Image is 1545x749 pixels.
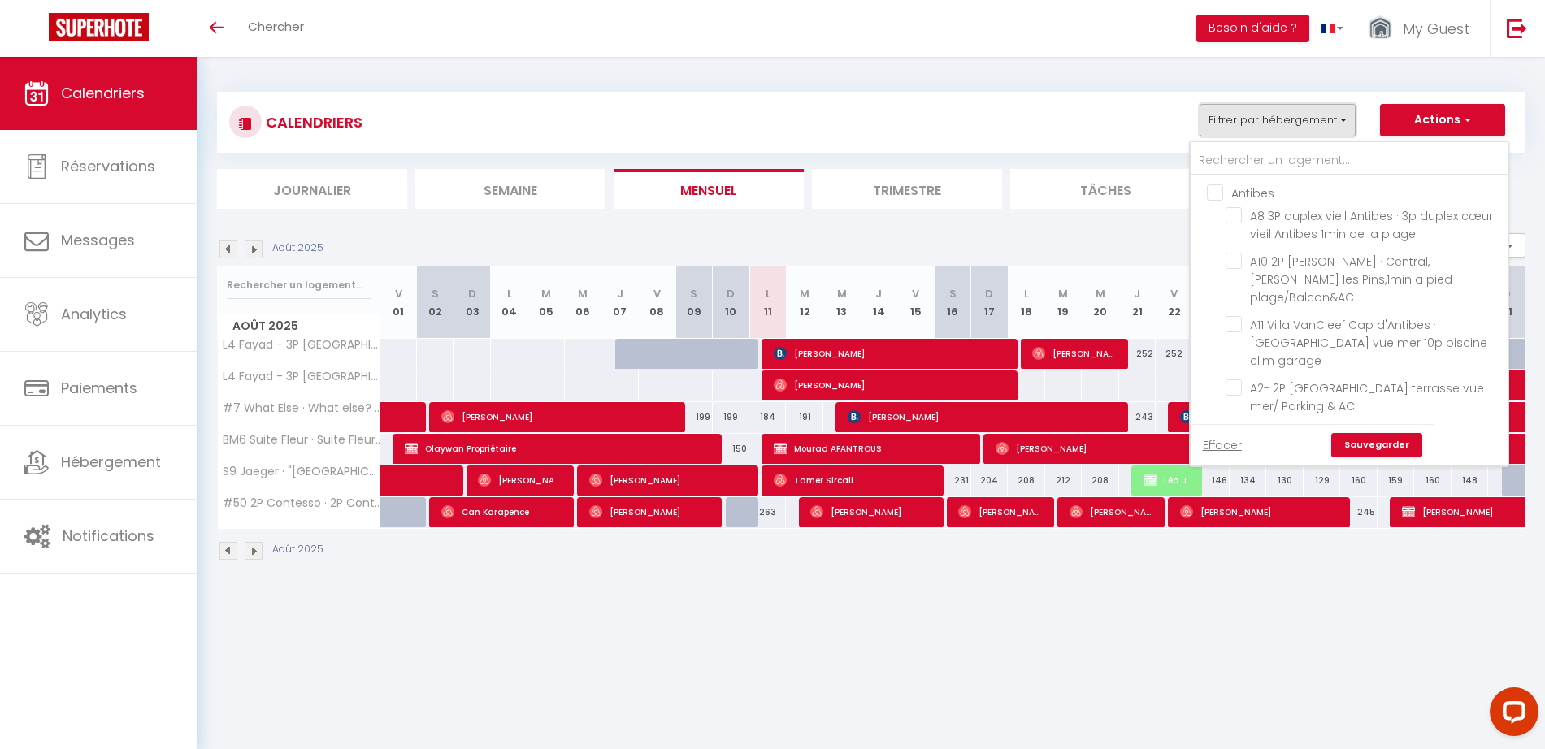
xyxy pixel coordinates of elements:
div: 204 [971,465,1008,496]
span: Chercher [248,18,304,35]
abbr: J [1134,286,1140,301]
span: Hébergement [61,452,161,472]
button: Actions [1380,104,1505,136]
th: 10 [713,266,749,339]
abbr: J [875,286,882,301]
span: [PERSON_NAME] [848,401,1116,432]
div: 160 [1340,465,1377,496]
th: 07 [601,266,638,339]
img: Super Booking [49,13,149,41]
th: 20 [1082,266,1118,339]
span: Réservations [61,156,155,176]
th: 22 [1156,266,1192,339]
div: 208 [1082,465,1118,496]
abbr: M [1058,286,1068,301]
th: 05 [527,266,564,339]
div: 245 [1340,497,1377,527]
span: [PERSON_NAME] [1032,338,1118,369]
span: Olaywan Propriétaire [405,433,710,464]
li: Journalier [217,169,407,209]
span: Tamer Sircali [774,465,932,496]
th: 14 [860,266,896,339]
th: 02 [417,266,454,339]
p: Août 2025 [272,542,323,557]
div: 199 [713,402,749,432]
span: Août 2025 [218,314,380,338]
span: [PERSON_NAME] [589,465,748,496]
div: 160 [1414,465,1451,496]
button: Filtrer par hébergement [1200,104,1356,136]
abbr: L [507,286,512,301]
th: 12 [786,266,822,339]
th: 04 [491,266,527,339]
div: 130 [1266,465,1303,496]
span: BM6 Suite Fleur · Suite Fleur 3P Centrale/Terrasse, Clim & WIFI [220,434,383,446]
abbr: M [1096,286,1105,301]
span: Mourad AFANTROUS [774,433,969,464]
th: 17 [971,266,1008,339]
abbr: V [912,286,919,301]
span: S9 Jaeger · "[GEOGRAPHIC_DATA]" 2 pers -[GEOGRAPHIC_DATA] [220,465,383,478]
abbr: M [541,286,551,301]
span: [PERSON_NAME] [441,401,673,432]
abbr: L [766,286,770,301]
span: #7 What Else · What else? Your own quiet terrace in [GEOGRAPHIC_DATA]. [220,402,383,414]
span: [PERSON_NAME] [774,370,1005,400]
abbr: D [985,286,993,301]
th: 16 [934,266,970,339]
th: 21 [1119,266,1156,339]
abbr: M [800,286,809,301]
th: 19 [1045,266,1082,339]
span: Léa JUST [1144,465,1192,496]
li: Trimestre [812,169,1002,209]
input: Rechercher un logement... [1191,146,1508,175]
div: 252 [1156,339,1192,369]
span: [PERSON_NAME] [774,338,1005,369]
div: 134 [1230,465,1266,496]
span: Messages [61,230,135,250]
div: 208 [1008,465,1044,496]
iframe: LiveChat chat widget [1477,681,1545,749]
th: 15 [897,266,934,339]
span: [PERSON_NAME] [1070,496,1155,527]
div: 263 [749,497,786,527]
div: 184 [749,402,786,432]
abbr: D [727,286,735,301]
span: [PERSON_NAME] [1180,496,1339,527]
th: 18 [1008,266,1044,339]
div: 159 [1378,465,1414,496]
th: 11 [749,266,786,339]
th: 08 [639,266,675,339]
span: Notifications [63,526,154,546]
button: Besoin d'aide ? [1196,15,1309,42]
div: 148 [1452,465,1488,496]
abbr: S [949,286,957,301]
th: 13 [823,266,860,339]
img: logout [1507,18,1527,38]
span: [PERSON_NAME] [589,496,711,527]
abbr: M [837,286,847,301]
abbr: V [653,286,661,301]
div: 146 [1192,465,1229,496]
div: 150 [713,434,749,464]
input: Rechercher un logement... [227,271,371,300]
span: Calendriers [61,83,145,103]
a: Sauvegarder [1331,433,1422,457]
th: 06 [565,266,601,339]
li: Semaine [415,169,605,209]
div: 129 [1304,465,1340,496]
abbr: L [1024,286,1029,301]
th: 03 [454,266,490,339]
div: 212 [1045,465,1082,496]
div: 191 [786,402,822,432]
li: Tâches [1010,169,1200,209]
span: A10 2P [PERSON_NAME] · Central, [PERSON_NAME] les Pins,1min a pied plage/Balcon&AC [1250,253,1452,305]
span: A8 3P duplex vieil Antibes · 3p duplex cœur vieil Antibes 1min de la plage [1250,208,1493,242]
span: [PERSON_NAME] [958,496,1044,527]
span: A11 Villa VanCleef Cap d'Antibes · [GEOGRAPHIC_DATA] vue mer 10p piscine clim garage [1250,317,1487,369]
abbr: V [395,286,402,301]
span: #50 2P Contesso · 2P Contesso Duplex, Vue Mer/[PERSON_NAME] & Clim [220,497,383,509]
span: [PERSON_NAME] [478,465,563,496]
span: Can Karapence [441,496,563,527]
